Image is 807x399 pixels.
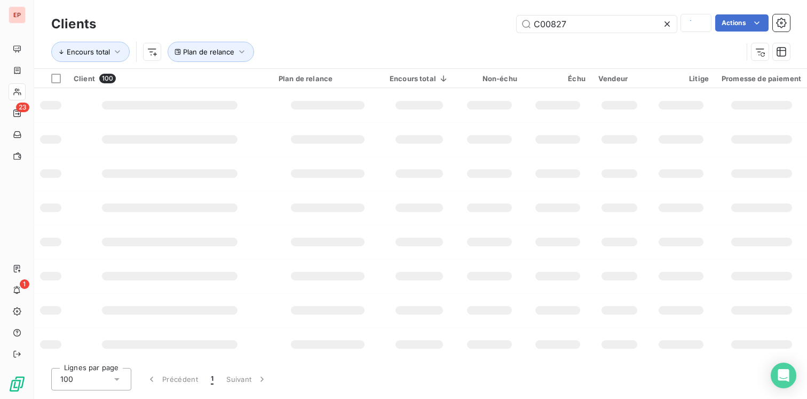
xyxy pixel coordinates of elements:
[279,74,377,83] div: Plan de relance
[9,375,26,393] img: Logo LeanPay
[60,374,73,385] span: 100
[16,103,29,112] span: 23
[51,42,130,62] button: Encours total
[9,6,26,24] div: EP
[183,48,234,56] span: Plan de relance
[390,74,449,83] div: Encours total
[99,74,116,83] span: 100
[530,74,586,83] div: Échu
[140,368,204,390] button: Précédent
[51,14,96,34] h3: Clients
[462,74,517,83] div: Non-échu
[168,42,254,62] button: Plan de relance
[653,74,709,83] div: Litige
[715,14,769,32] button: Actions
[771,363,796,388] div: Open Intercom Messenger
[20,279,29,289] span: 1
[211,374,213,385] span: 1
[204,368,220,390] button: 1
[598,74,640,83] div: Vendeur
[722,74,801,83] div: Promesse de paiement
[67,48,110,56] span: Encours total
[74,74,95,83] span: Client
[220,368,274,390] button: Suivant
[517,15,677,33] input: Rechercher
